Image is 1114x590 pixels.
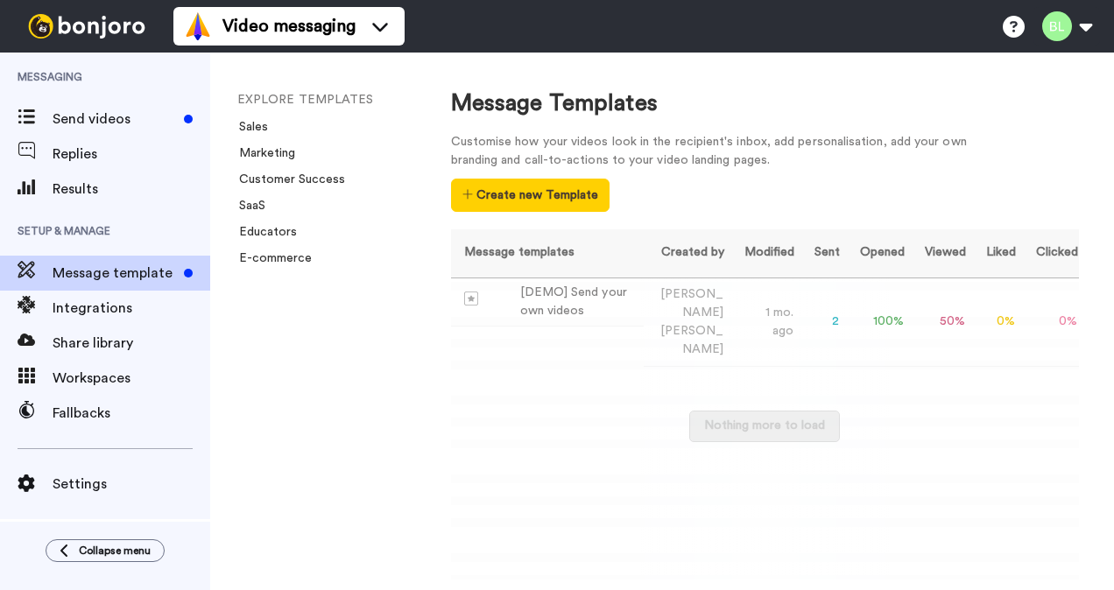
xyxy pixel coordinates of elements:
a: Educators [229,226,297,238]
th: Sent [801,229,847,277]
div: [DEMO] Send your own videos [520,284,637,320]
img: vm-color.svg [184,12,212,40]
img: bj-logo-header-white.svg [21,14,152,39]
span: Collapse menu [79,544,151,558]
td: 1 mo. ago [731,277,801,366]
th: Modified [731,229,801,277]
a: Sales [229,121,268,133]
span: [PERSON_NAME] [660,325,724,355]
div: Message Templates [451,88,1080,120]
img: demo-template.svg [464,291,478,306]
button: Nothing more to load [689,411,840,442]
span: Workspaces [53,368,210,389]
div: Customise how your videos look in the recipient's inbox, add personalisation, add your own brandi... [451,133,994,170]
span: Replies [53,144,210,165]
span: Results [53,179,210,200]
a: E-commerce [229,252,312,264]
span: Send videos [53,109,177,130]
button: Collapse menu [46,539,165,562]
td: 50 % [912,277,973,366]
th: Viewed [912,229,973,277]
span: Fallbacks [53,403,210,424]
td: 2 [801,277,847,366]
a: Marketing [229,147,295,159]
th: Liked [973,229,1023,277]
a: SaaS [229,200,265,212]
span: Video messaging [222,14,356,39]
button: Create new Template [451,179,610,212]
th: Created by [644,229,731,277]
td: 0 % [1023,277,1085,366]
span: Share library [53,333,210,354]
th: Opened [847,229,912,277]
a: Customer Success [229,173,345,186]
th: Clicked [1023,229,1085,277]
span: Integrations [53,298,210,319]
span: Settings [53,474,210,495]
th: Message templates [451,229,644,277]
td: 0 % [973,277,1023,366]
td: [PERSON_NAME] [644,277,731,366]
li: EXPLORE TEMPLATES [237,91,474,109]
td: 100 % [847,277,912,366]
span: Message template [53,263,177,284]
